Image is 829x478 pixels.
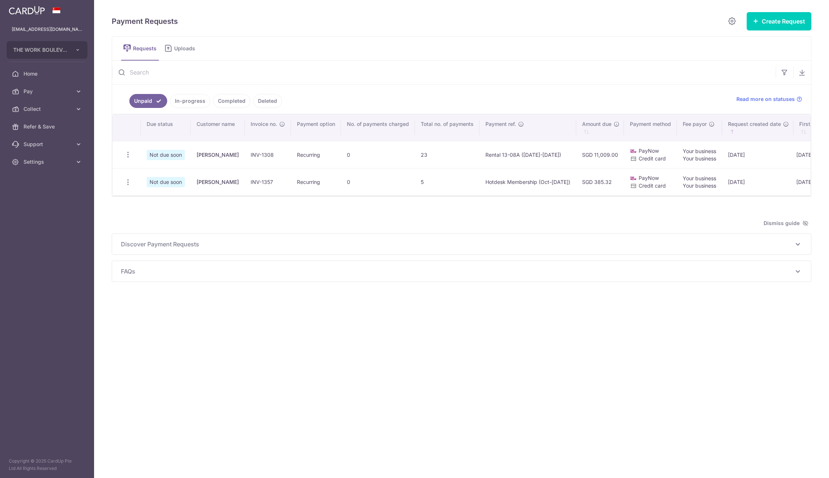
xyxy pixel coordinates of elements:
span: Your business [683,155,716,162]
span: Payment ref. [485,120,516,128]
td: Hotdesk Membership (Oct-[DATE]) [480,168,576,195]
td: Recurring [291,168,341,195]
span: Not due soon [147,150,185,160]
th: Customer name [191,115,245,141]
span: Support [24,141,72,148]
span: No. of payments charged [347,120,409,128]
span: Refer & Save [24,123,72,130]
a: Uploads [162,37,200,60]
span: Fee payor [683,120,707,128]
span: Uploads [174,45,200,52]
img: paynow-md-4fe65508ce96feda548756c5ee0e473c78d4820b8ea51387c6e4ad89e58a5e61.png [630,175,637,182]
th: Due status [141,115,191,141]
th: Total no. of payments [415,115,480,141]
span: THE WORK BOULEVARD CQ PTE. LTD. [13,46,68,54]
span: Amount due [582,120,611,128]
span: Read more on statuses [736,95,795,103]
a: Unpaid [129,94,167,108]
a: In-progress [170,94,210,108]
span: Settings [24,158,72,166]
span: PayNow [639,175,659,181]
span: Payment option [297,120,335,128]
span: Not due soon [147,177,185,187]
h5: Payment Requests [112,15,178,27]
th: Fee payor [677,115,722,141]
th: No. of payments charged [341,115,415,141]
th: Invoice no. [245,115,291,141]
button: THE WORK BOULEVARD CQ PTE. LTD. [7,41,87,59]
td: Recurring [291,141,341,168]
span: Total no. of payments [421,120,474,128]
span: Your business [683,182,716,189]
th: Payment ref. [480,115,576,141]
td: 0 [341,141,415,168]
img: CardUp [9,6,45,15]
td: SGD 11,009.00 [576,141,624,168]
th: Payment option [291,115,341,141]
a: Completed [213,94,250,108]
a: Deleted [253,94,282,108]
th: Amount due : activate to sort column ascending [576,115,624,141]
span: Credit card [639,182,666,189]
td: [PERSON_NAME] [191,141,245,168]
span: Discover Payment Requests [121,240,793,249]
span: Request created date [728,120,781,128]
span: Your business [683,175,716,181]
span: PayNow [639,148,659,154]
td: 5 [415,168,480,195]
td: INV-1357 [245,168,291,195]
th: Request created date : activate to sort column ascending [722,115,793,141]
td: 23 [415,141,480,168]
td: [PERSON_NAME] [191,168,245,195]
span: FAQs [121,267,793,276]
a: Read more on statuses [736,95,802,103]
p: FAQs [121,267,802,276]
td: INV-1308 [245,141,291,168]
button: Create Request [747,12,811,30]
th: Payment method [624,115,677,141]
span: Home [24,70,72,77]
span: Credit card [639,155,666,162]
span: Pay [24,88,72,95]
p: Discover Payment Requests [121,240,802,249]
img: paynow-md-4fe65508ce96feda548756c5ee0e473c78d4820b8ea51387c6e4ad89e58a5e61.png [630,148,637,155]
span: Your business [683,148,716,154]
td: SGD 385.32 [576,168,624,195]
span: Requests [133,45,159,52]
iframe: Opens a widget where you can find more information [782,456,822,474]
span: Invoice no. [251,120,277,128]
td: [DATE] [722,168,793,195]
span: Dismiss guide [764,219,808,228]
td: [DATE] [722,141,793,168]
a: Requests [121,37,159,60]
td: 0 [341,168,415,195]
td: Rental 13-08A ([DATE]-[DATE]) [480,141,576,168]
span: Collect [24,105,72,113]
p: [EMAIL_ADDRESS][DOMAIN_NAME] [12,26,82,33]
input: Search [112,61,776,84]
